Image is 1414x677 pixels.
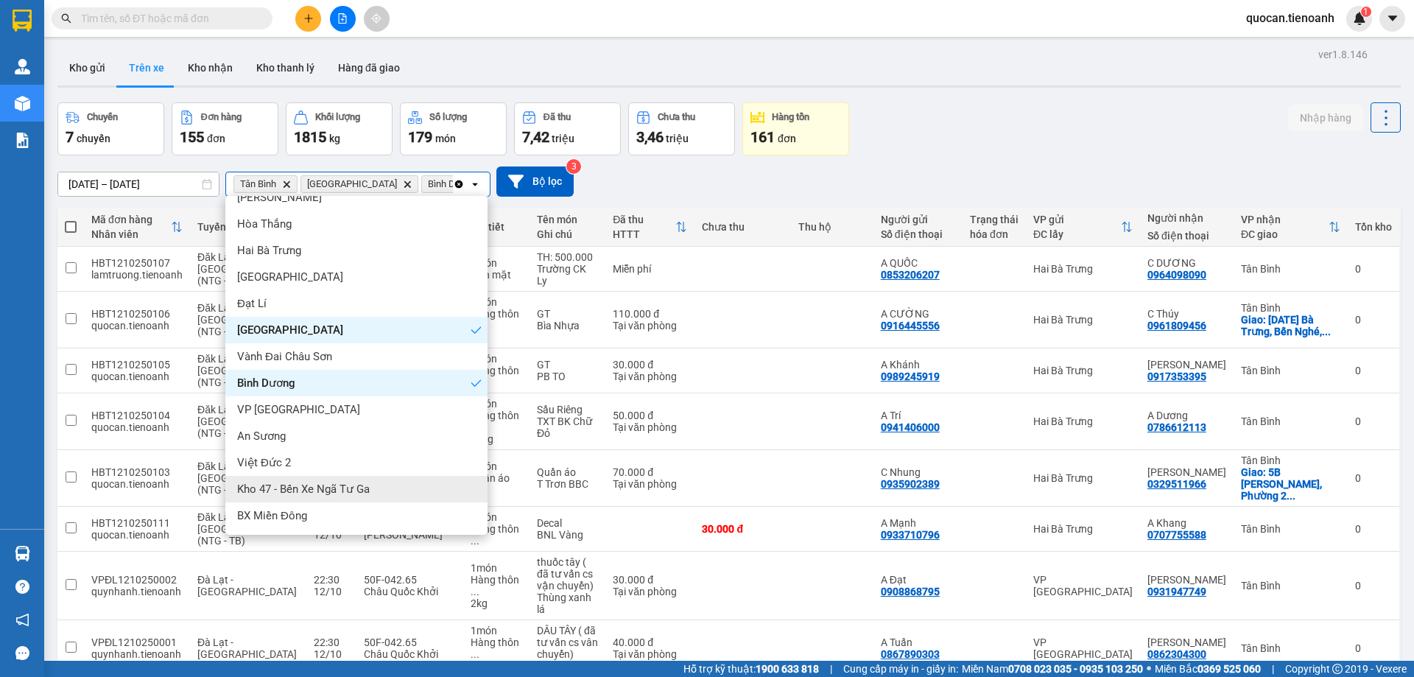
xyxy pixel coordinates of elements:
span: 7,42 [522,128,549,146]
div: A Mạnh [881,517,955,529]
th: Toggle SortBy [84,208,190,247]
span: Đăk Lăk - [GEOGRAPHIC_DATA] (NTG - TB) [197,251,297,287]
div: [PERSON_NAME] [364,529,456,541]
div: Chi tiết [471,221,523,233]
div: Chưa thu [658,112,695,122]
div: Khối lượng [315,112,360,122]
span: file-add [337,13,348,24]
img: icon-new-feature [1353,12,1366,25]
div: 12/10 [314,648,349,660]
span: ... [1322,326,1331,337]
div: Châu Quốc Khởi [364,648,456,660]
button: plus [295,6,321,32]
div: 14 kg [471,433,523,445]
div: thùng trơn [537,660,598,672]
div: Tại văn phòng [613,648,687,660]
div: Đã thu [544,112,571,122]
div: Chưa thu [702,221,783,233]
div: 0917353395 [1147,371,1206,382]
div: Hai Bà Trưng [1033,472,1133,484]
div: Hai Bà Trưng [1033,415,1133,427]
span: triệu [666,133,689,144]
div: 12/10 [314,586,349,597]
div: 50.000 đ [613,410,687,421]
div: 0 [1355,642,1392,654]
span: quocan.tienoanh [1234,9,1346,27]
div: 1 món [471,296,523,308]
span: Đạt Lí [237,296,267,311]
div: Tân Bình [1241,455,1340,466]
div: Tại văn phòng [613,371,687,382]
div: HBT1210250103 [91,466,183,478]
div: 30.000 đ [702,523,783,535]
div: 1 kg [471,332,523,343]
div: 30.000 đ [613,359,687,371]
span: Thủ Đức [307,178,397,190]
span: Tân Bình, close by backspace [233,175,298,193]
div: 0916445556 [881,320,940,332]
input: Select a date range. [58,172,219,196]
div: ANH ĐIỀN [1147,636,1226,648]
div: VP gửi [1033,214,1121,225]
div: Mã đơn hàng [91,214,171,225]
div: 0933710796 [881,529,940,541]
div: TXT BK Chữ Đỏ [537,415,598,439]
span: kg [329,133,340,144]
span: 7 [66,128,74,146]
div: Tại văn phòng [613,586,687,597]
div: Tân Bình [1241,302,1340,314]
div: 0964098090 [1147,269,1206,281]
div: Thu hộ [798,221,866,233]
span: triệu [552,133,574,144]
div: Trường CK Ly [537,263,598,287]
span: Đăk Lăk - [GEOGRAPHIC_DATA] (NTG - TB) [197,511,297,547]
button: aim [364,6,390,32]
div: Hai Bà Trưng [1033,263,1133,275]
div: 0935902389 [881,478,940,490]
div: Decal [537,517,598,529]
div: 4 kg [471,484,523,496]
div: Tiền mặt [471,269,523,281]
span: search [61,13,71,24]
div: quocan.tienoanh [91,529,183,541]
input: Tìm tên, số ĐT hoặc mã đơn [81,10,255,27]
span: VP [GEOGRAPHIC_DATA] [237,402,360,417]
div: 0 [1355,580,1392,592]
div: HBT1210250105 [91,359,183,371]
sup: 1 [1361,7,1371,17]
button: Hàng tồn161đơn [742,102,849,155]
div: Tân Bình [1241,523,1340,535]
button: Đã thu7,42 triệu [514,102,621,155]
div: 0 [1355,523,1392,535]
button: file-add [330,6,356,32]
div: A Khánh [881,359,955,371]
img: warehouse-icon [15,96,30,111]
div: A CƯỜNG [881,308,955,320]
div: HTTT [613,228,675,240]
span: Bình Dương, close by backspace [421,175,499,193]
div: Chuyến [87,112,118,122]
div: 0 [1355,415,1392,427]
svg: Delete [282,180,291,189]
div: Số lượng [429,112,467,122]
div: VP nhận [1241,214,1329,225]
div: 22:30 [314,636,349,648]
div: quocan.tienoanh [91,371,183,382]
span: Miền Nam [962,661,1143,677]
img: logo-vxr [13,10,32,32]
div: 0 [1355,314,1392,326]
ul: Menu [225,196,488,535]
div: Châu Quốc Khởi [364,586,456,597]
div: ĐC giao [1241,228,1329,240]
div: Tân Bình [1241,642,1340,654]
span: món [435,133,456,144]
div: Tại văn phòng [613,320,687,332]
span: ... [471,648,479,660]
span: Kho 47 - Bến Xe Ngã Tư Ga [237,482,370,497]
div: 1 món [471,562,523,574]
span: Bình Dương [428,178,477,190]
div: Hai Bà Trưng [1033,365,1133,376]
div: Hàng thông thường [471,410,523,433]
div: 1 món [471,460,523,472]
div: 0867890303 [881,648,940,660]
